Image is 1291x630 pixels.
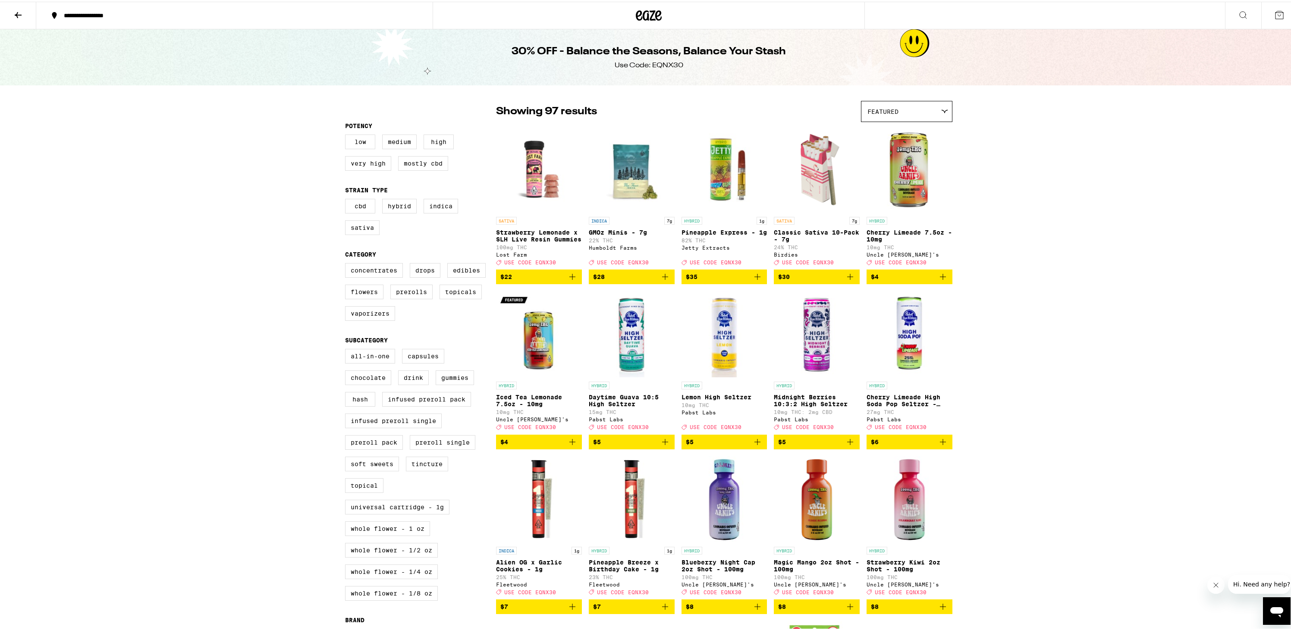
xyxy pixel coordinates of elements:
p: 100mg THC [496,243,582,248]
a: Open page for Cherry Limeade High Soda Pop Seltzer - 25mg from Pabst Labs [867,289,952,433]
label: CBD [345,197,375,212]
div: Use Code: EQNX30 [615,59,683,69]
a: Open page for Pineapple Express - 1g from Jetty Extracts [682,125,767,268]
button: Add to bag [774,268,860,282]
label: Soft Sweets [345,455,399,470]
label: Universal Cartridge - 1g [345,498,449,513]
p: HYBRID [774,545,795,553]
p: 27mg THC [867,407,952,413]
p: 24% THC [774,243,860,248]
span: USE CODE EQNX30 [782,423,834,429]
label: Preroll Pack [345,433,403,448]
label: Infused Preroll Pack [382,390,471,405]
label: Preroll Single [410,433,475,448]
label: Gummies [436,369,474,383]
legend: Brand [345,615,364,622]
p: Alien OG x Garlic Cookies - 1g [496,557,582,571]
div: Lost Farm [496,250,582,256]
label: Whole Flower - 1/2 oz [345,541,438,556]
p: Strawberry Lemonade x SLH Live Resin Gummies [496,227,582,241]
span: $5 [593,437,601,444]
button: Add to bag [867,268,952,282]
p: HYBRID [682,380,702,388]
span: $8 [686,602,694,608]
span: Featured [867,107,898,113]
p: Blueberry Night Cap 2oz Shot - 100mg [682,557,767,571]
span: $8 [778,602,786,608]
a: Open page for Magic Mango 2oz Shot - 100mg from Uncle Arnie's [774,454,860,598]
div: Jetty Extracts [682,243,767,249]
p: 23% THC [589,573,675,578]
span: USE CODE EQNX30 [782,588,834,593]
a: Open page for Daytime Guava 10:5 High Seltzer from Pabst Labs [589,289,675,433]
a: Open page for Strawberry Lemonade x SLH Live Resin Gummies from Lost Farm [496,125,582,268]
label: Mostly CBD [398,154,448,169]
div: Pabst Labs [589,415,675,420]
a: Open page for Cherry Limeade 7.5oz - 10mg from Uncle Arnie's [867,125,952,268]
p: HYBRID [682,215,702,223]
span: USE CODE EQNX30 [597,423,649,429]
label: High [424,133,454,147]
label: Vaporizers [345,304,395,319]
iframe: Close message [1207,575,1225,592]
button: Add to bag [589,268,675,282]
span: USE CODE EQNX30 [875,258,927,263]
iframe: Button to launch messaging window [1263,596,1291,623]
button: Add to bag [682,433,767,448]
span: $8 [871,602,879,608]
img: Uncle Arnie's - Cherry Limeade 7.5oz - 10mg [867,125,952,211]
span: $7 [593,602,601,608]
img: Uncle Arnie's - Iced Tea Lemonade 7.5oz - 10mg [496,289,582,376]
a: Open page for Alien OG x Garlic Cookies - 1g from Fleetwood [496,454,582,598]
p: Magic Mango 2oz Shot - 100mg [774,557,860,571]
h1: 30% OFF - Balance the Seasons, Balance Your Stash [512,43,786,57]
img: Fleetwood - Alien OG x Garlic Cookies - 1g [496,454,582,541]
p: 22% THC [589,236,675,241]
button: Add to bag [774,433,860,448]
a: Open page for Blueberry Night Cap 2oz Shot - 100mg from Uncle Arnie's [682,454,767,598]
div: Uncle [PERSON_NAME]'s [682,580,767,586]
button: Add to bag [496,268,582,282]
p: SATIVA [496,215,517,223]
p: Iced Tea Lemonade 7.5oz - 10mg [496,392,582,406]
div: Uncle [PERSON_NAME]'s [774,580,860,586]
p: 1g [572,545,582,553]
p: Cherry Limeade 7.5oz - 10mg [867,227,952,241]
label: Medium [382,133,417,147]
p: 100mg THC [867,573,952,578]
span: USE CODE EQNX30 [504,588,556,593]
label: Very High [345,154,391,169]
p: 10mg THC [867,243,952,248]
div: Pabst Labs [774,415,860,420]
span: USE CODE EQNX30 [504,423,556,429]
p: 7g [849,215,860,223]
legend: Subcategory [345,335,388,342]
label: Topicals [440,283,482,298]
span: USE CODE EQNX30 [690,588,741,593]
p: HYBRID [589,380,609,388]
span: USE CODE EQNX30 [875,588,927,593]
p: 15mg THC [589,407,675,413]
div: Fleetwood [589,580,675,586]
p: HYBRID [682,545,702,553]
a: Open page for Lemon High Seltzer from Pabst Labs [682,289,767,433]
p: Cherry Limeade High Soda Pop Seltzer - 25mg [867,392,952,406]
div: Pabst Labs [867,415,952,420]
img: Uncle Arnie's - Magic Mango 2oz Shot - 100mg [774,454,860,541]
label: Low [345,133,375,147]
button: Add to bag [496,433,582,448]
button: Add to bag [496,598,582,612]
label: Whole Flower - 1/4 oz [345,563,438,577]
p: Showing 97 results [496,103,597,117]
div: Birdies [774,250,860,256]
p: GMOz Minis - 7g [589,227,675,234]
label: All-In-One [345,347,395,362]
img: Pabst Labs - Cherry Limeade High Soda Pop Seltzer - 25mg [867,289,952,376]
img: Uncle Arnie's - Strawberry Kiwi 2oz Shot - 100mg [867,454,952,541]
p: Lemon High Seltzer [682,392,767,399]
a: Open page for Iced Tea Lemonade 7.5oz - 10mg from Uncle Arnie's [496,289,582,433]
span: $5 [778,437,786,444]
label: Capsules [402,347,444,362]
img: Pabst Labs - Daytime Guava 10:5 High Seltzer [589,289,675,376]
